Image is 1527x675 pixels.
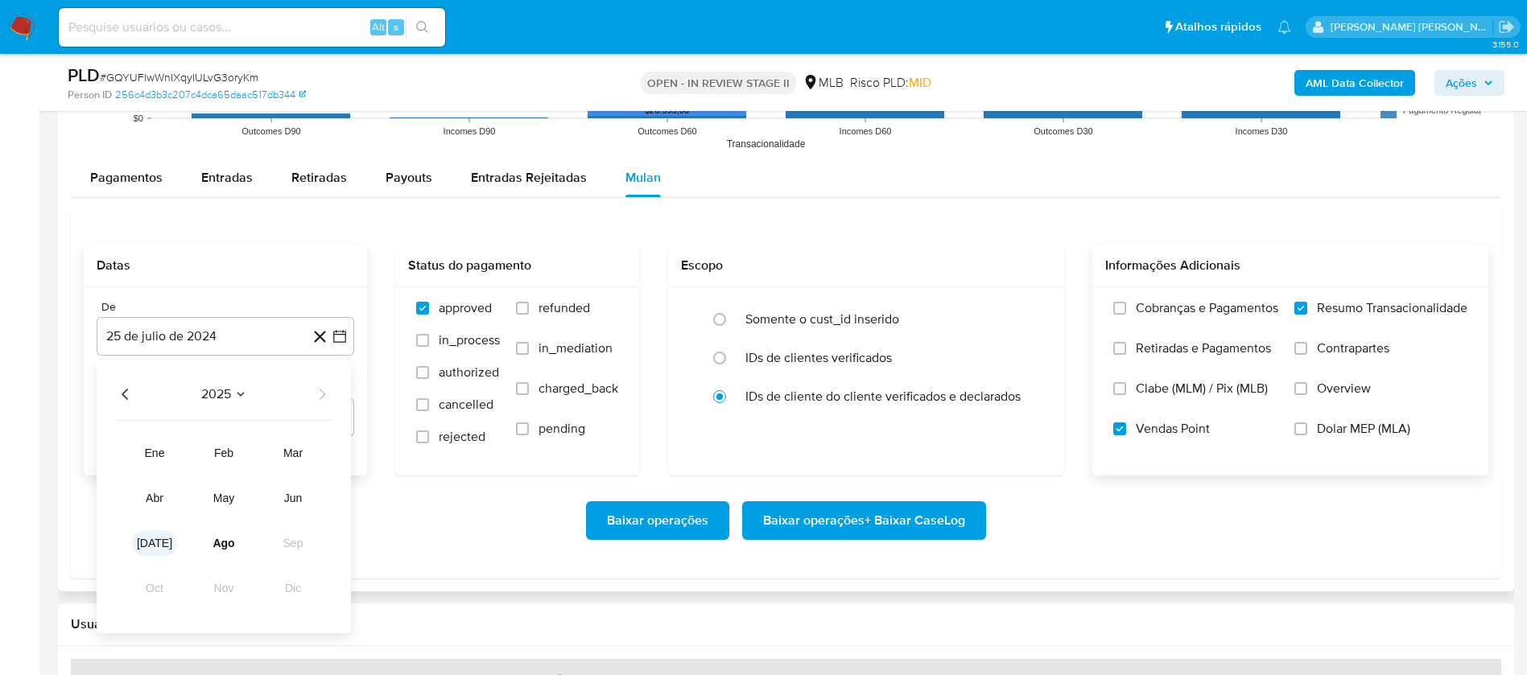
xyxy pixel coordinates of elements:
[1277,20,1291,34] a: Notificações
[1175,19,1261,35] span: Atalhos rápidos
[406,16,439,39] button: search-icon
[909,73,931,92] span: MID
[394,19,398,35] span: s
[1306,70,1404,96] b: AML Data Collector
[1331,19,1493,35] p: renata.fdelgado@mercadopago.com.br
[115,88,306,102] a: 256c4d3b3c207c4dca65daac517db344
[1434,70,1504,96] button: Ações
[59,17,445,38] input: Pesquise usuários ou casos...
[372,19,385,35] span: Alt
[71,616,1501,632] h2: Usuários Associados
[1492,38,1519,51] span: 3.155.0
[850,74,931,92] span: Risco PLD:
[100,69,258,85] span: # GQYUFlwWnIXqyIULvG3oryKm
[641,72,796,94] p: OPEN - IN REVIEW STAGE II
[1294,70,1415,96] button: AML Data Collector
[803,74,844,92] div: MLB
[1446,70,1477,96] span: Ações
[68,62,100,88] b: PLD
[68,88,112,102] b: Person ID
[1498,19,1515,35] a: Sair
